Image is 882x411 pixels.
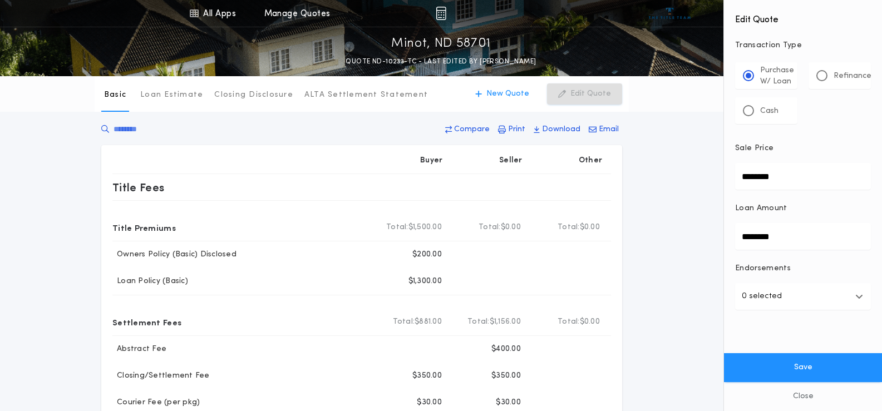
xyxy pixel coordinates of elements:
[501,222,521,233] span: $0.00
[479,222,501,233] b: Total:
[454,124,490,135] p: Compare
[112,397,200,408] p: Courier Fee (per pkg)
[408,222,442,233] span: $1,500.00
[580,222,600,233] span: $0.00
[724,353,882,382] button: Save
[530,120,584,140] button: Download
[415,316,442,328] span: $881.00
[491,370,521,382] p: $350.00
[724,382,882,411] button: Close
[649,8,691,19] img: vs-icon
[735,203,787,214] p: Loan Amount
[834,71,871,82] p: Refinance
[542,124,580,135] p: Download
[112,370,210,382] p: Closing/Settlement Fee
[735,40,871,51] p: Transaction Type
[214,90,293,101] p: Closing Disclosure
[760,65,794,87] p: Purchase W/ Loan
[486,88,529,100] p: New Quote
[508,124,525,135] p: Print
[495,120,529,140] button: Print
[570,88,611,100] p: Edit Quote
[112,313,181,331] p: Settlement Fees
[442,120,493,140] button: Compare
[579,155,602,166] p: Other
[386,222,408,233] b: Total:
[760,106,778,117] p: Cash
[742,290,782,303] p: 0 selected
[547,83,622,105] button: Edit Quote
[558,316,580,328] b: Total:
[599,124,619,135] p: Email
[346,56,536,67] p: QUOTE ND-10233-TC - LAST EDITED BY [PERSON_NAME]
[436,7,446,20] img: img
[467,316,490,328] b: Total:
[393,316,415,328] b: Total:
[112,276,188,287] p: Loan Policy (Basic)
[735,7,871,27] h4: Edit Quote
[558,222,580,233] b: Total:
[580,316,600,328] span: $0.00
[304,90,428,101] p: ALTA Settlement Statement
[112,249,236,260] p: Owners Policy (Basic) Disclosed
[735,163,871,190] input: Sale Price
[112,219,176,236] p: Title Premiums
[140,90,203,101] p: Loan Estimate
[412,249,442,260] p: $200.00
[499,155,523,166] p: Seller
[735,263,871,274] p: Endorsements
[735,143,773,154] p: Sale Price
[391,35,491,53] p: Minot, ND 58701
[112,179,165,196] p: Title Fees
[496,397,521,408] p: $30.00
[585,120,622,140] button: Email
[417,397,442,408] p: $30.00
[420,155,442,166] p: Buyer
[490,316,521,328] span: $1,156.00
[735,223,871,250] input: Loan Amount
[112,344,166,355] p: Abstract Fee
[408,276,442,287] p: $1,300.00
[104,90,126,101] p: Basic
[464,83,540,105] button: New Quote
[491,344,521,355] p: $400.00
[412,370,442,382] p: $350.00
[735,283,871,310] button: 0 selected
